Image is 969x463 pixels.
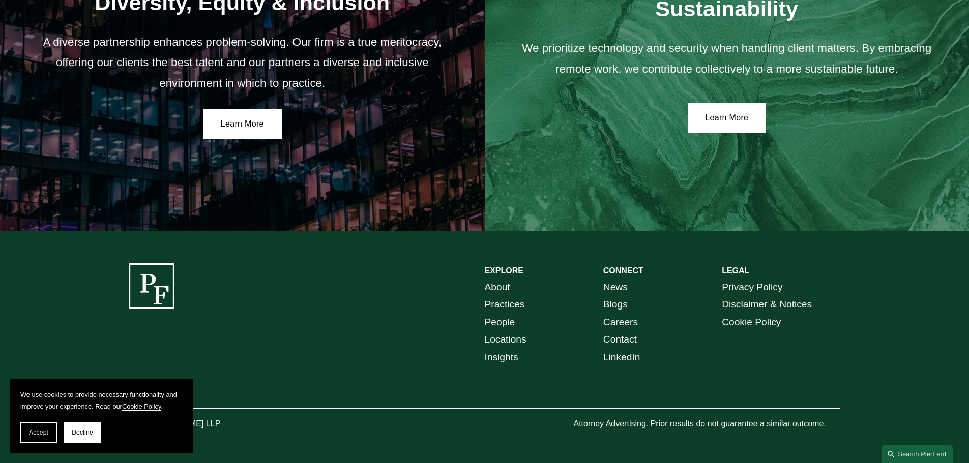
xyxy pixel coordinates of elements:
[485,279,510,296] a: About
[573,417,840,431] p: Attorney Advertising. Prior results do not guarantee a similar outcome.
[514,38,940,79] p: We prioritize technology and security when handling client matters. By embracing remote work, we ...
[29,429,48,436] span: Accept
[603,349,640,366] a: LinkedIn
[129,417,277,431] p: © [PERSON_NAME] LLP
[20,422,57,443] button: Accept
[122,403,161,410] a: Cookie Policy
[485,314,515,331] a: People
[72,429,93,436] span: Decline
[485,266,523,275] strong: EXPLORE
[722,266,749,275] strong: LEGAL
[20,389,183,412] p: We use cookies to provide necessary functionality and improve your experience. Read our .
[882,445,953,463] a: Search this site
[603,279,628,296] a: News
[64,422,101,443] button: Decline
[10,379,193,453] section: Cookie banner
[203,109,282,140] a: Learn More
[485,349,518,366] a: Insights
[722,296,812,314] a: Disclaimer & Notices
[603,314,638,331] a: Careers
[722,314,781,331] a: Cookie Policy
[722,279,782,296] a: Privacy Policy
[485,296,525,314] a: Practices
[603,331,637,349] a: Contact
[485,331,526,349] a: Locations
[603,266,643,275] strong: CONNECT
[29,32,455,94] p: A diverse partnership enhances problem-solving. Our firm is a true meritocracy, offering our clie...
[688,103,767,133] a: Learn More
[603,296,628,314] a: Blogs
